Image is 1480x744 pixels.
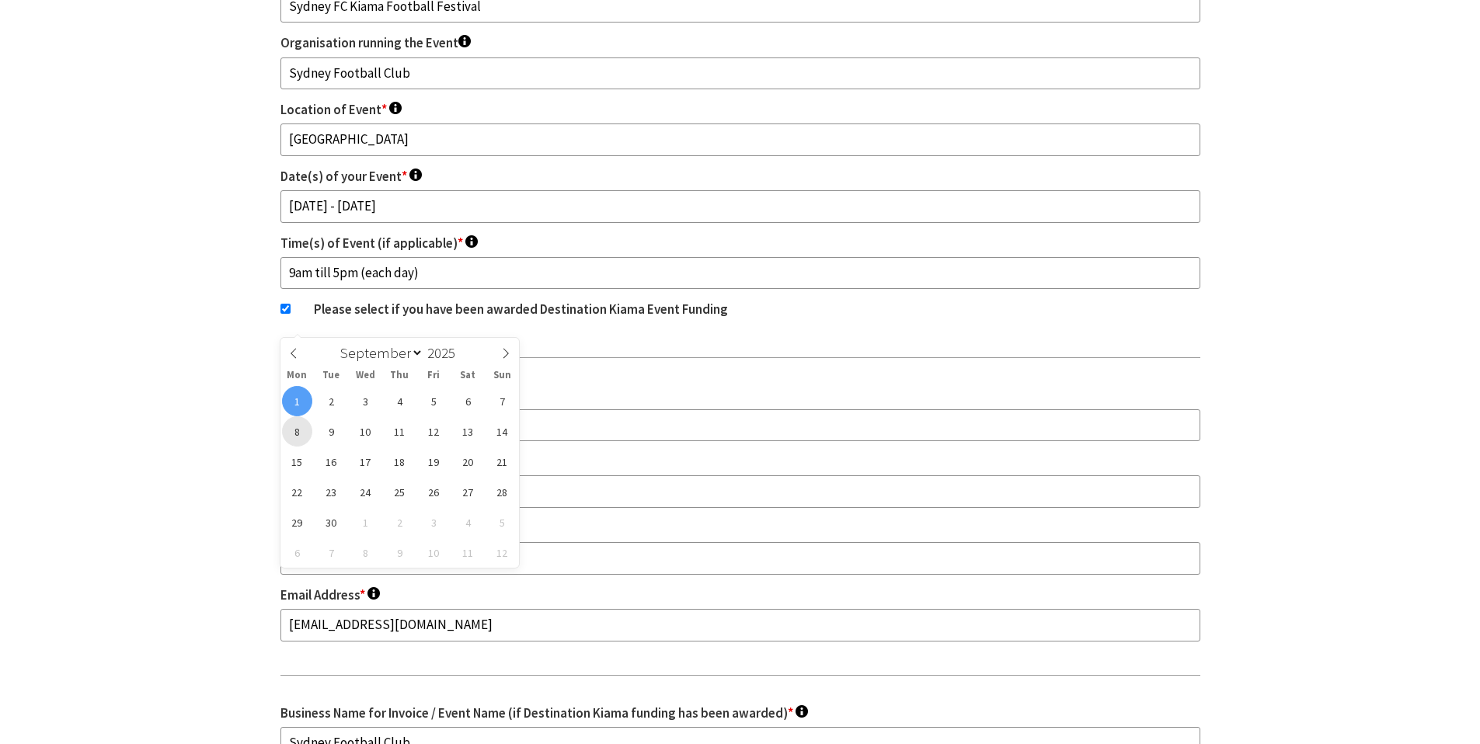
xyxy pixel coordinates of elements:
[453,507,483,537] span: 04/10/2025
[451,370,485,381] span: Sat
[385,416,415,447] span: 11/09/2025
[280,34,471,51] label: Organisation running the Event
[487,416,517,447] span: 14/09/2025
[487,507,517,537] span: 05/10/2025
[453,537,483,568] span: 11/10/2025
[350,416,381,447] span: 10/09/2025
[348,370,382,381] span: Wed
[350,537,381,568] span: 08/10/2025
[487,477,517,507] span: 28/09/2025
[453,416,483,447] span: 13/09/2025
[334,342,424,363] select: Month
[316,416,346,447] span: 09/09/2025
[282,477,312,507] span: 22/09/2025
[485,370,519,381] span: Sun
[280,101,402,118] label: Location of Event
[282,537,312,568] span: 06/10/2025
[350,507,381,537] span: 01/10/2025
[419,477,449,507] span: 26/09/2025
[453,447,483,477] span: 20/09/2025
[316,447,346,477] span: 16/09/2025
[419,537,449,568] span: 10/10/2025
[280,704,808,721] label: Business Name for Invoice / Event Name (if Destination Kiama funding has been awarded)
[282,447,312,477] span: 15/09/2025
[487,386,517,416] span: 07/09/2025
[419,386,449,416] span: 05/09/2025
[416,370,451,381] span: Fri
[350,386,381,416] span: 03/09/2025
[282,386,312,416] span: 01/09/2025
[453,477,483,507] span: 27/09/2025
[282,416,312,447] span: 08/09/2025
[316,537,346,568] span: 07/10/2025
[385,386,415,416] span: 04/09/2025
[282,507,312,537] span: 29/09/2025
[314,370,348,381] span: Tue
[385,477,415,507] span: 25/09/2025
[350,447,381,477] span: 17/09/2025
[350,477,381,507] span: 24/09/2025
[385,537,415,568] span: 09/10/2025
[382,370,416,381] span: Thu
[487,537,517,568] span: 12/10/2025
[316,386,346,416] span: 02/09/2025
[385,507,415,537] span: 02/10/2025
[316,507,346,537] span: 30/09/2025
[280,235,478,252] label: Time(s) of Event (if applicable)
[419,447,449,477] span: 19/09/2025
[419,507,449,537] span: 03/10/2025
[314,299,728,320] label: Please select if you have been awarded Destination Kiama Event Funding
[385,447,415,477] span: 18/09/2025
[423,343,465,362] input: Year
[453,386,483,416] span: 06/09/2025
[487,447,517,477] span: 21/09/2025
[280,370,315,381] span: Mon
[280,586,380,603] label: Email Address
[419,416,449,447] span: 12/09/2025
[316,477,346,507] span: 23/09/2025
[280,168,422,185] label: Date(s) of your Event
